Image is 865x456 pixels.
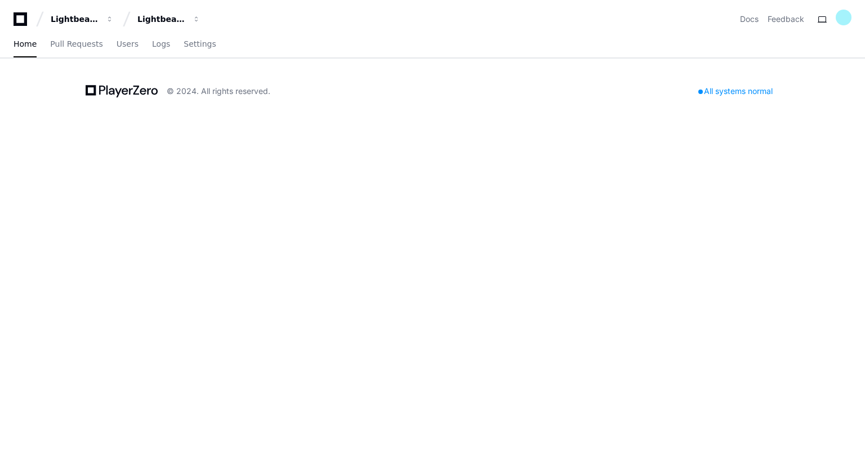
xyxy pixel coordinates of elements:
[184,41,216,47] span: Settings
[50,41,102,47] span: Pull Requests
[14,41,37,47] span: Home
[50,32,102,57] a: Pull Requests
[167,86,270,97] div: © 2024. All rights reserved.
[740,14,759,25] a: Docs
[14,32,37,57] a: Home
[46,9,118,29] button: Lightbeam Health
[117,41,139,47] span: Users
[768,14,804,25] button: Feedback
[133,9,205,29] button: Lightbeam Health Solutions
[692,83,779,99] div: All systems normal
[152,32,170,57] a: Logs
[152,41,170,47] span: Logs
[137,14,186,25] div: Lightbeam Health Solutions
[51,14,99,25] div: Lightbeam Health
[117,32,139,57] a: Users
[184,32,216,57] a: Settings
